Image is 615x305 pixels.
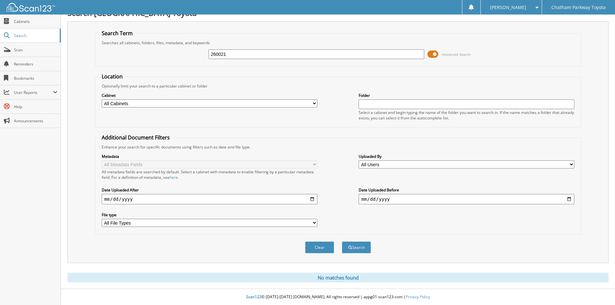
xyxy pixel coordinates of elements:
[359,93,574,98] label: Folder
[98,73,126,80] legend: Location
[169,175,178,180] a: here
[102,169,317,180] div: All metadata fields are searched by default. Select a cabinet with metadata to enable filtering b...
[359,110,574,121] div: Select a cabinet and begin typing the name of the folder you want to search in. If the name match...
[406,294,430,300] a: Privacy Policy
[442,52,471,57] span: Advanced Search
[102,212,317,218] label: File type
[246,294,261,300] span: Scan123
[551,5,606,9] span: Chatham Parkway Toyota
[98,144,578,150] div: Enhance your search for specific documents using filters such as date and file type.
[490,5,526,9] span: [PERSON_NAME]
[98,40,578,46] div: Searches all cabinets, folders, files, metadata, and keywords
[359,154,574,159] label: Uploaded By
[98,30,136,37] legend: Search Term
[102,194,317,204] input: start
[359,194,574,204] input: end
[102,187,317,193] label: Date Uploaded After
[14,61,57,67] span: Reminders
[98,134,173,141] legend: Additional Document Filters
[14,19,57,24] span: Cabinets
[67,273,609,282] div: No matches found
[98,83,578,89] div: Optionally limit your search to a particular cabinet or folder
[102,93,317,98] label: Cabinet
[14,33,56,38] span: Search
[14,90,53,95] span: User Reports
[14,104,57,109] span: Help
[342,241,371,253] button: Search
[14,118,57,124] span: Announcements
[305,241,334,253] button: Clear
[359,187,574,193] label: Date Uploaded Before
[14,47,57,53] span: Scan
[61,289,615,305] div: © [DATE]-[DATE] [DOMAIN_NAME]. All rights reserved | appg01-scan123-com |
[583,274,615,305] iframe: Chat Widget
[14,76,57,81] span: Bookmarks
[102,154,317,159] label: Metadata
[6,3,55,12] img: scan123-logo-white.svg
